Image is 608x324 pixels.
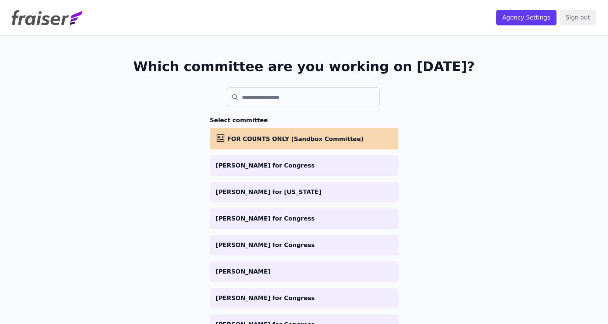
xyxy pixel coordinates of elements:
h1: Which committee are you working on [DATE]? [133,59,475,74]
a: [PERSON_NAME] for [US_STATE] [210,182,398,202]
a: [PERSON_NAME] for Congress [210,208,398,229]
p: [PERSON_NAME] for Congress [216,161,392,170]
p: [PERSON_NAME] for Congress [216,214,392,223]
p: [PERSON_NAME] for Congress [216,241,392,250]
input: Agency Settings [496,10,557,25]
p: [PERSON_NAME] for Congress [216,294,392,303]
p: [PERSON_NAME] for [US_STATE] [216,188,392,197]
a: FOR COUNTS ONLY (Sandbox Committee) [210,128,398,149]
a: [PERSON_NAME] for Congress [210,235,398,256]
span: FOR COUNTS ONLY (Sandbox Committee) [227,135,364,142]
p: [PERSON_NAME] [216,267,392,276]
a: [PERSON_NAME] for Congress [210,288,398,309]
a: [PERSON_NAME] for Congress [210,155,398,176]
a: [PERSON_NAME] [210,261,398,282]
img: Fraiser Logo [12,10,82,25]
h3: Select committee [210,116,398,125]
input: Sign out [559,10,596,25]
